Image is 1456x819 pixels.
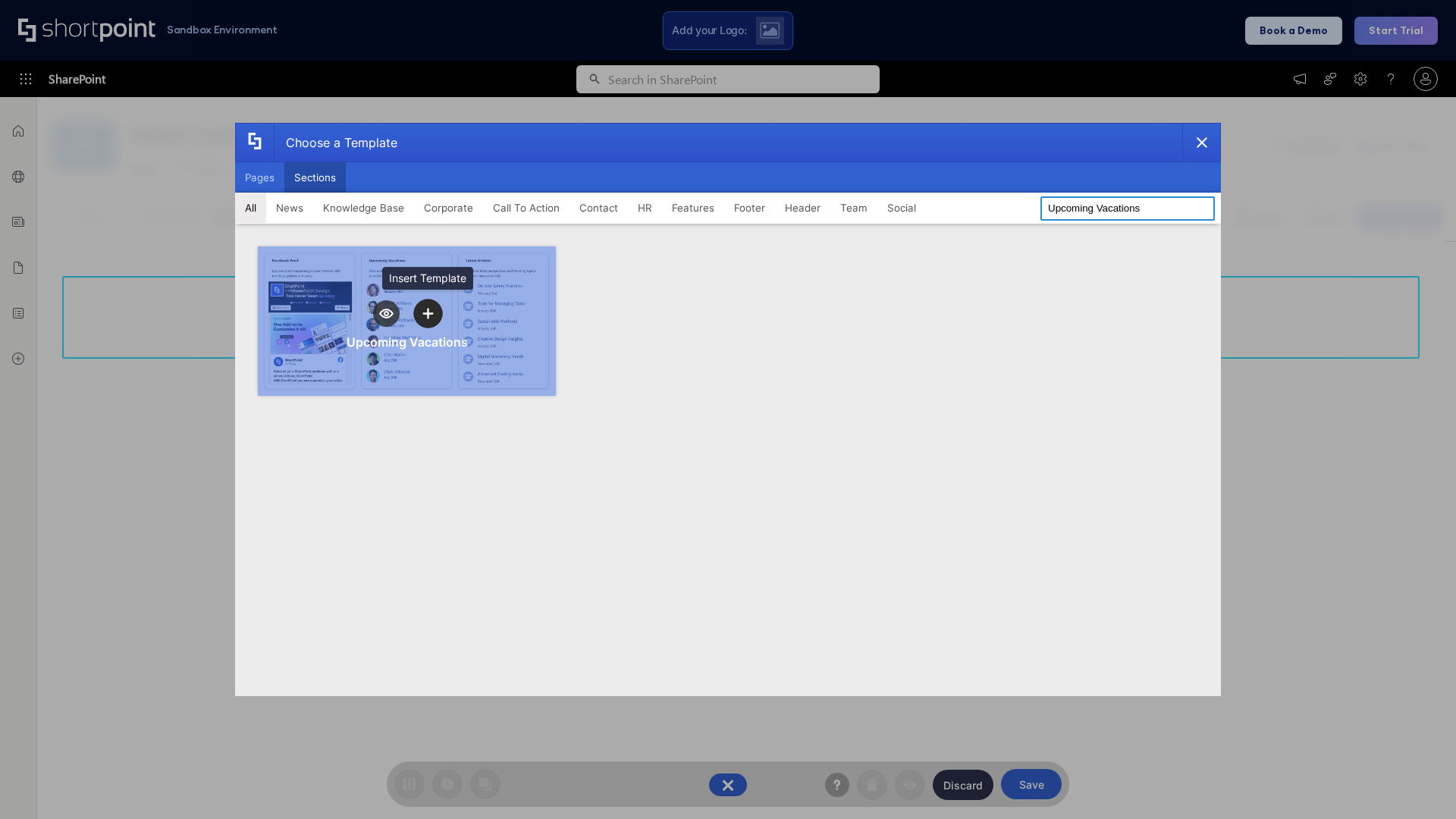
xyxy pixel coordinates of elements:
[483,193,570,223] button: Call To Action
[235,193,266,223] button: All
[235,162,284,193] button: Pages
[830,193,877,223] button: Team
[877,193,926,223] button: Social
[628,193,662,223] button: HR
[570,193,628,223] button: Contact
[414,193,483,223] button: Corporate
[775,193,830,223] button: Header
[266,193,313,223] button: News
[1040,196,1215,221] input: Search
[235,123,1221,696] div: template selector
[274,124,397,162] div: Choose a Template
[662,193,724,223] button: Features
[347,334,468,350] div: Upcoming Vacations
[313,193,414,223] button: Knowledge Base
[1380,746,1456,819] iframe: Chat Widget
[724,193,775,223] button: Footer
[284,162,346,193] button: Sections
